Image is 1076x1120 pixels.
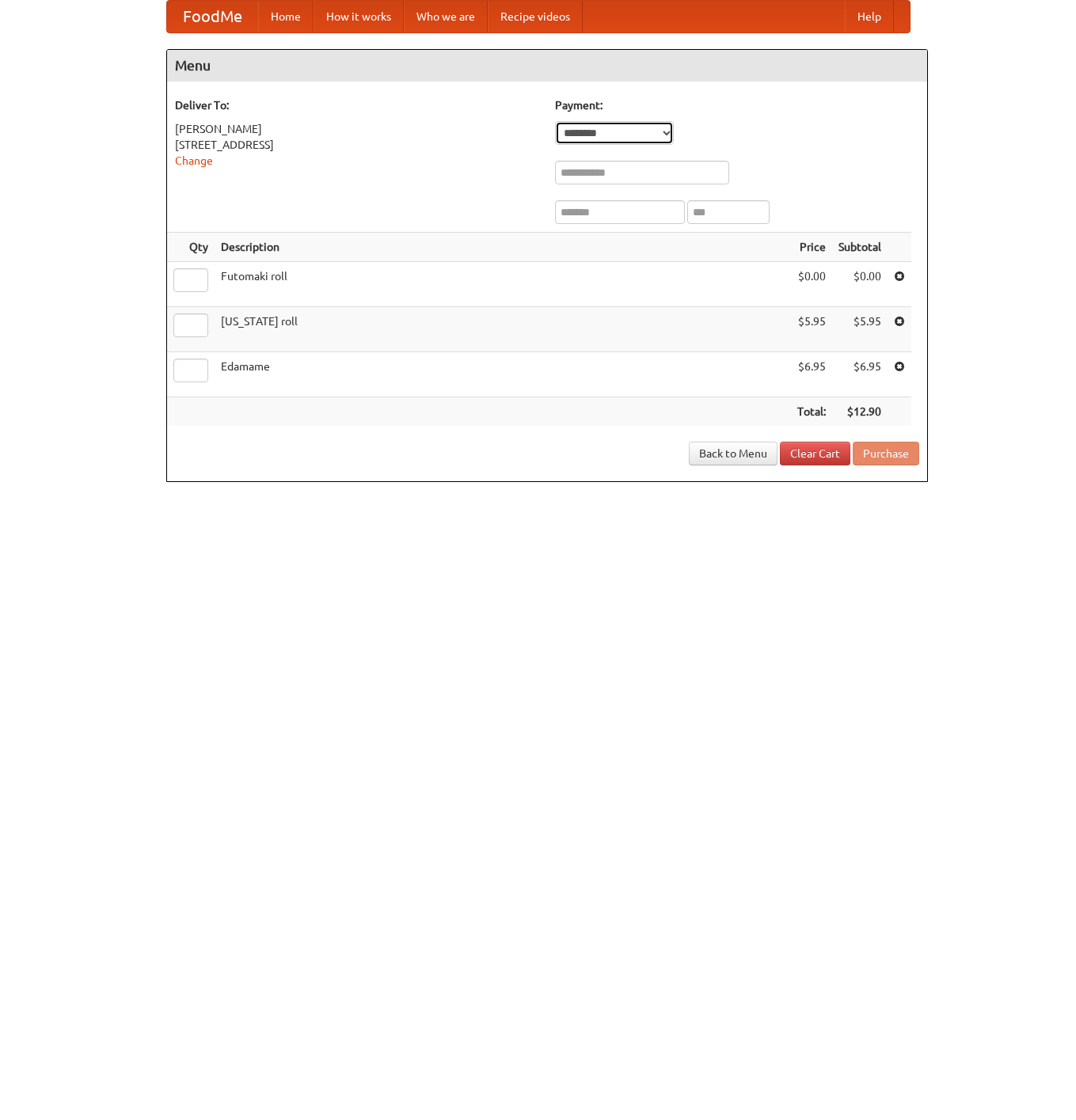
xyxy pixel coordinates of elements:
a: Help [845,1,894,32]
a: Recipe videos [488,1,583,32]
a: Home [258,1,314,32]
a: Who we are [404,1,488,32]
a: Change [175,154,213,167]
td: $0.00 [832,262,888,307]
a: Clear Cart [780,442,850,465]
a: How it works [314,1,404,32]
h4: Menu [167,50,927,82]
td: $0.00 [791,262,832,307]
th: Price [791,233,832,262]
div: [PERSON_NAME] [175,121,539,137]
td: [US_STATE] roll [215,307,791,352]
button: Purchase [853,442,919,465]
td: $6.95 [791,352,832,397]
h5: Payment: [555,97,919,113]
a: Back to Menu [689,442,778,465]
th: Subtotal [832,233,888,262]
a: FoodMe [167,1,258,32]
th: Description [215,233,791,262]
div: [STREET_ADDRESS] [175,137,539,153]
td: $5.95 [832,307,888,352]
th: $12.90 [832,397,888,427]
td: Edamame [215,352,791,397]
td: $6.95 [832,352,888,397]
h5: Deliver To: [175,97,539,113]
td: Futomaki roll [215,262,791,307]
td: $5.95 [791,307,832,352]
th: Total: [791,397,832,427]
th: Qty [167,233,215,262]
